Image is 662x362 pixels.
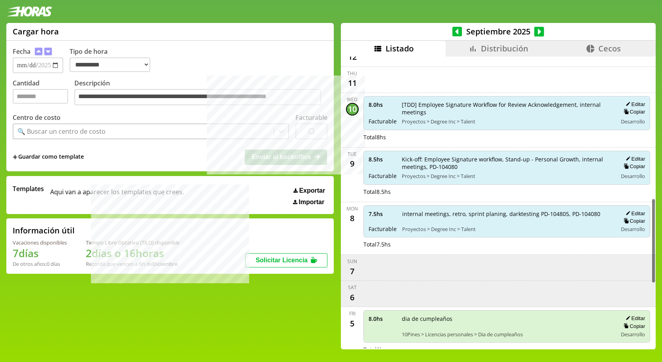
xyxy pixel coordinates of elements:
[295,113,327,122] label: Facturable
[70,57,150,72] select: Tipo de hora
[363,133,651,141] div: Total 8 hs
[623,315,645,322] button: Editar
[402,101,612,116] span: [TDD] Employee Signature Workflow for Review Acknowledgement, internal meetings
[369,210,397,218] span: 7.5 hs
[13,47,30,56] label: Fecha
[347,96,357,103] div: Wed
[346,77,359,89] div: 11
[346,205,358,212] div: Mon
[86,246,180,260] h1: 2 días o 16 horas
[621,331,645,338] span: Desarrollo
[348,151,357,157] div: Tue
[369,118,396,125] span: Facturable
[402,226,612,233] span: Proyectos > Degree Inc > Talent
[402,172,612,180] span: Proyectos > Degree Inc > Talent
[346,265,359,277] div: 7
[50,184,184,206] span: Aqui van a aparecer los templates que crees.
[363,188,651,195] div: Total 8.5 hs
[152,260,178,267] b: Diciembre
[369,225,397,233] span: Facturable
[346,212,359,225] div: 8
[621,163,645,170] button: Copiar
[13,239,67,246] div: Vacaciones disponibles
[349,310,356,317] div: Fri
[13,184,44,193] span: Templates
[13,26,59,37] h1: Cargar hora
[623,101,645,108] button: Editar
[346,291,359,303] div: 6
[299,199,324,206] span: Importar
[17,127,106,136] div: 🔍 Buscar un centro de costo
[621,218,645,224] button: Copiar
[346,317,359,330] div: 5
[245,253,327,267] button: Solicitar Licencia
[386,43,414,54] span: Listado
[402,315,612,322] span: dia de cumpleaños
[70,47,157,73] label: Tipo de hora
[369,315,396,322] span: 8.0 hs
[13,89,68,104] input: Cantidad
[346,51,359,63] div: 12
[255,257,308,263] span: Solicitar Licencia
[86,260,180,267] div: Recordá que vencen a fin de
[347,70,357,77] div: Thu
[369,101,396,108] span: 8.0 hs
[6,6,52,17] img: logotipo
[13,260,67,267] div: De otros años: 0 días
[291,187,327,195] button: Exportar
[74,89,321,106] textarea: Descripción
[341,57,656,348] div: scrollable content
[347,258,357,265] div: Sun
[621,118,645,125] span: Desarrollo
[13,153,17,161] span: +
[13,225,75,236] h2: Información útil
[621,108,645,115] button: Copiar
[623,210,645,217] button: Editar
[621,323,645,330] button: Copiar
[598,43,621,54] span: Cecos
[346,157,359,170] div: 9
[402,331,612,338] span: 10Pines > Licencias personales > Dia de cumpleaños
[369,155,396,163] span: 8.5 hs
[299,187,325,194] span: Exportar
[363,241,651,248] div: Total 7.5 hs
[86,239,180,246] div: Tiempo Libre Optativo (TiLO) disponible
[402,210,612,218] span: internal meetings, retro, sprint planing, darktesting PD-104805, PD-104080
[13,113,61,122] label: Centro de costo
[363,346,651,353] div: Total 8 hs
[346,103,359,116] div: 10
[621,172,645,180] span: Desarrollo
[462,26,534,37] span: Septiembre 2025
[481,43,528,54] span: Distribución
[13,246,67,260] h1: 7 días
[348,284,357,291] div: Sat
[623,155,645,162] button: Editar
[74,79,327,108] label: Descripción
[369,172,396,180] span: Facturable
[13,79,74,108] label: Cantidad
[621,226,645,233] span: Desarrollo
[402,155,612,171] span: Kick-off: Employee Signature workflow, Stand-up - Personal Growth, internal meetings, PD-104080
[402,118,612,125] span: Proyectos > Degree Inc > Talent
[13,153,84,161] span: +Guardar como template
